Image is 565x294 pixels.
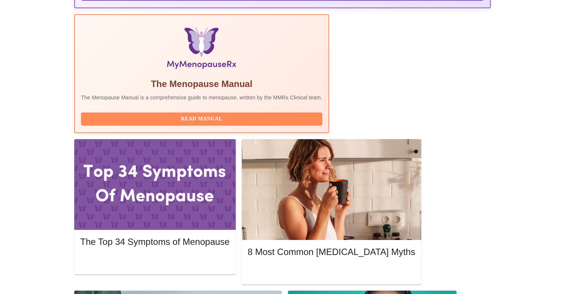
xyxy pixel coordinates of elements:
[81,78,322,90] h5: The Menopause Manual
[81,115,324,121] a: Read Manual
[80,257,231,264] a: Read More
[119,27,284,72] img: Menopause Manual
[248,268,417,274] a: Read More
[255,267,408,276] span: Read More
[88,114,315,124] span: Read Manual
[81,112,322,126] button: Read Manual
[80,236,229,248] h5: The Top 34 Symptoms of Menopause
[88,256,222,266] span: Read More
[248,246,415,258] h5: 8 Most Common [MEDICAL_DATA] Myths
[80,255,229,268] button: Read More
[248,265,415,278] button: Read More
[81,94,322,101] p: The Menopause Manual is a comprehensive guide to menopause, written by the MMRx Clinical team.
